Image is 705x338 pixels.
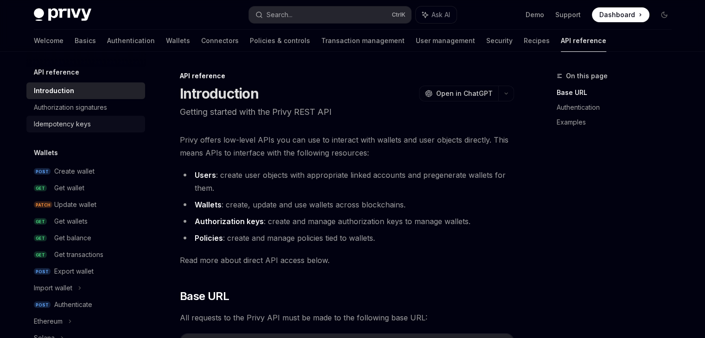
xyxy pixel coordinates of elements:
[34,268,51,275] span: POST
[34,251,47,258] span: GET
[657,7,672,22] button: Toggle dark mode
[34,282,72,294] div: Import wallet
[419,86,498,101] button: Open in ChatGPT
[34,8,91,21] img: dark logo
[592,7,649,22] a: Dashboard
[250,30,310,52] a: Policies & controls
[26,180,145,196] a: GETGet wallet
[54,249,103,260] div: Get transactions
[267,9,292,20] div: Search...
[180,198,514,211] li: : create, update and use wallets across blockchains.
[34,201,52,208] span: PATCH
[180,106,514,119] p: Getting started with the Privy REST API
[107,30,155,52] a: Authentication
[34,235,47,242] span: GET
[392,11,406,19] span: Ctrl K
[201,30,239,52] a: Connectors
[180,169,514,194] li: : create user objects with appropriate linked accounts and pregenerate wallets for them.
[555,10,581,19] a: Support
[26,296,145,313] a: POSTAuthenticate
[524,30,550,52] a: Recipes
[34,119,91,130] div: Idempotency keys
[321,30,405,52] a: Transaction management
[26,230,145,246] a: GETGet balance
[180,85,259,102] h1: Introduction
[26,116,145,132] a: Idempotency keys
[54,199,96,210] div: Update wallet
[416,6,457,23] button: Ask AI
[54,216,88,227] div: Get wallets
[180,289,229,304] span: Base URL
[180,133,514,159] span: Privy offers low-level APIs you can use to interact with wallets and user objects directly. This ...
[54,182,84,194] div: Get wallet
[180,254,514,267] span: Read more about direct API access below.
[557,85,679,100] a: Base URL
[526,10,544,19] a: Demo
[249,6,411,23] button: Search...CtrlK
[34,67,79,78] h5: API reference
[566,70,608,81] span: On this page
[26,246,145,263] a: GETGet transactions
[26,99,145,116] a: Authorization signatures
[26,213,145,230] a: GETGet wallets
[180,311,514,324] span: All requests to the Privy API must be made to the following base URL:
[75,30,96,52] a: Basics
[34,301,51,308] span: POST
[26,163,145,180] a: POSTCreate wallet
[26,263,145,280] a: POSTExport wallet
[557,115,679,130] a: Examples
[180,232,514,244] li: : create and manage policies tied to wallets.
[195,200,222,209] strong: Wallets
[54,299,92,310] div: Authenticate
[195,170,216,180] strong: Users
[26,82,145,99] a: Introduction
[557,100,679,115] a: Authentication
[34,185,47,192] span: GET
[34,30,64,52] a: Welcome
[180,71,514,81] div: API reference
[432,10,450,19] span: Ask AI
[26,196,145,213] a: PATCHUpdate wallet
[436,89,493,98] span: Open in ChatGPT
[195,233,223,243] strong: Policies
[34,147,58,158] h5: Wallets
[180,215,514,228] li: : create and manage authorization keys to manage wallets.
[561,30,606,52] a: API reference
[416,30,475,52] a: User management
[54,266,94,277] div: Export wallet
[54,166,95,177] div: Create wallet
[34,85,74,96] div: Introduction
[34,168,51,175] span: POST
[166,30,190,52] a: Wallets
[34,218,47,225] span: GET
[486,30,513,52] a: Security
[34,102,107,113] div: Authorization signatures
[54,232,91,244] div: Get balance
[195,217,264,226] strong: Authorization keys
[34,316,63,327] div: Ethereum
[599,10,635,19] span: Dashboard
